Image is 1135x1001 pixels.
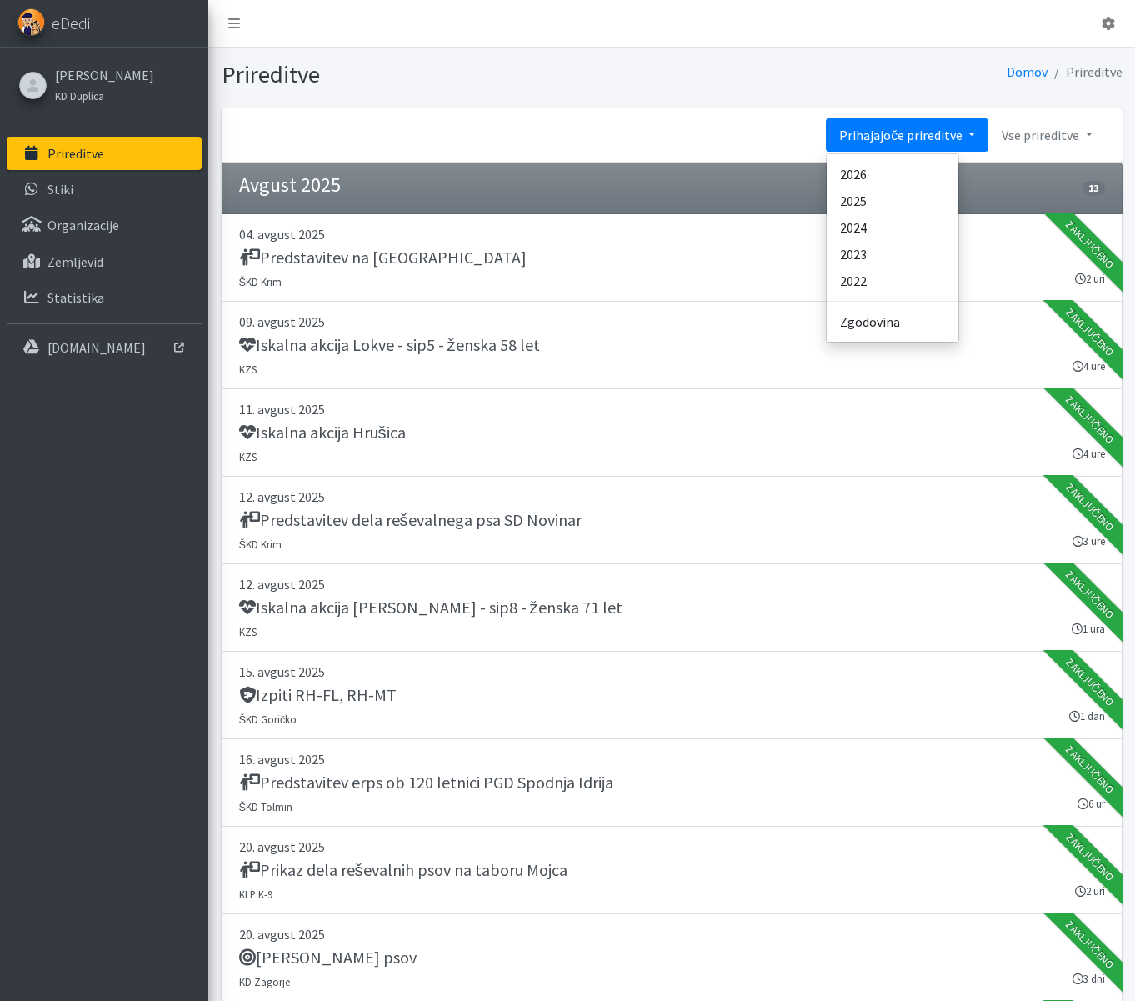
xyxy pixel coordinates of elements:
a: Zgodovina [827,308,958,335]
p: 16. avgust 2025 [239,749,1105,769]
p: 09. avgust 2025 [239,312,1105,332]
a: 2024 [827,214,958,241]
h5: Iskalna akcija [PERSON_NAME] - sip8 - ženska 71 let [239,598,622,618]
span: eDedi [52,11,90,36]
p: 11. avgust 2025 [239,399,1105,419]
small: KZS [239,625,257,638]
h5: Iskalna akcija Lokve - sip5 - ženska 58 let [239,335,540,355]
a: 04. avgust 2025 Predstavitev na [GEOGRAPHIC_DATA] ŠKD Krim 2 uri Zaključeno [222,214,1122,302]
h5: Predstavitev erps ob 120 letnici PGD Spodnja Idrija [239,773,613,793]
small: ŠKD Krim [239,275,282,288]
a: Stiki [7,173,202,206]
a: 20. avgust 2025 Prikaz dela reševalnih psov na taboru Mojca KLP K-9 2 uri Zaključeno [222,827,1122,914]
small: ŠKD Goričko [239,713,297,726]
small: KZS [239,363,257,376]
a: Organizacije [7,208,202,242]
p: Zemljevid [47,253,103,270]
h5: Prikaz dela reševalnih psov na taboru Mojca [239,860,567,880]
a: 12. avgust 2025 Iskalna akcija [PERSON_NAME] - sip8 - ženska 71 let KZS 1 ura Zaključeno [222,564,1122,652]
p: Stiki [47,181,73,198]
small: KD Duplica [55,89,104,103]
h5: [PERSON_NAME] psov [239,948,417,968]
a: 16. avgust 2025 Predstavitev erps ob 120 letnici PGD Spodnja Idrija ŠKD Tolmin 6 ur Zaključeno [222,739,1122,827]
p: 20. avgust 2025 [239,924,1105,944]
a: [DOMAIN_NAME] [7,331,202,364]
a: Prihajajoče prireditve [826,118,988,152]
img: eDedi [17,8,45,36]
p: 12. avgust 2025 [239,574,1105,594]
a: 15. avgust 2025 Izpiti RH-FL, RH-MT ŠKD Goričko 1 dan Zaključeno [222,652,1122,739]
p: Statistika [47,289,104,306]
a: 2026 [827,161,958,188]
p: [DOMAIN_NAME] [47,339,146,356]
p: 20. avgust 2025 [239,837,1105,857]
a: 12. avgust 2025 Predstavitev dela reševalnega psa SD Novinar ŠKD Krim 3 ure Zaključeno [222,477,1122,564]
p: 04. avgust 2025 [239,224,1105,244]
h5: Predstavitev na [GEOGRAPHIC_DATA] [239,248,527,268]
a: Zemljevid [7,245,202,278]
a: 09. avgust 2025 Iskalna akcija Lokve - sip5 - ženska 58 let KZS 4 ure Zaključeno [222,302,1122,389]
a: Domov [1007,63,1047,80]
li: Prireditve [1047,60,1122,84]
h1: Prireditve [222,60,666,89]
small: KD Zagorje [239,975,290,988]
small: KLP K-9 [239,888,272,901]
p: Prireditve [47,145,104,162]
h4: Avgust 2025 [239,173,341,198]
a: Prireditve [7,137,202,170]
a: 11. avgust 2025 Iskalna akcija Hrušica KZS 4 ure Zaključeno [222,389,1122,477]
h5: Izpiti RH-FL, RH-MT [239,685,397,705]
a: [PERSON_NAME] [55,65,154,85]
a: 2023 [827,241,958,268]
p: 12. avgust 2025 [239,487,1105,507]
small: KZS [239,450,257,463]
small: ŠKD Tolmin [239,800,293,813]
h5: Iskalna akcija Hrušica [239,423,406,443]
small: ŠKD Krim [239,538,282,551]
a: Vse prireditve [988,118,1105,152]
a: 2025 [827,188,958,214]
a: 2022 [827,268,958,294]
a: KD Duplica [55,85,154,105]
a: Statistika [7,281,202,314]
p: Organizacije [47,217,119,233]
h5: Predstavitev dela reševalnega psa SD Novinar [239,510,582,530]
p: 15. avgust 2025 [239,662,1105,682]
span: 13 [1082,181,1104,196]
